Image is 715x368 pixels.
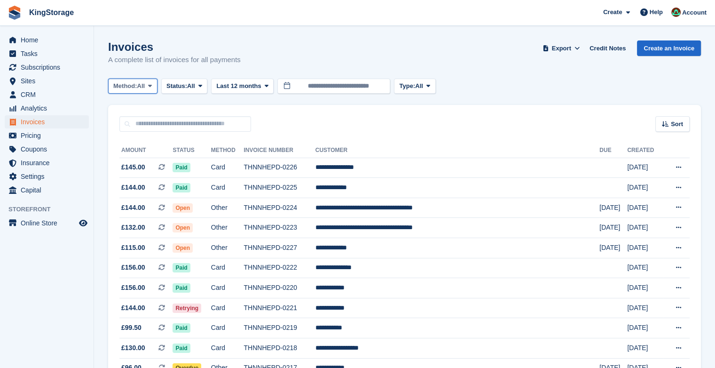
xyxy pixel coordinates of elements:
span: Paid [173,163,190,172]
span: £144.00 [121,183,145,192]
th: Method [211,143,244,158]
span: Invoices [21,115,77,128]
span: £144.00 [121,303,145,313]
td: Other [211,218,244,238]
th: Due [599,143,627,158]
span: Settings [21,170,77,183]
img: stora-icon-8386f47178a22dfd0bd8f6a31ec36ba5ce8667c1dd55bd0f319d3a0aa187defe.svg [8,6,22,20]
span: All [415,81,423,91]
td: THNNHEPD-0219 [244,318,315,338]
span: £145.00 [121,162,145,172]
a: menu [5,170,89,183]
span: Method: [113,81,137,91]
td: [DATE] [627,178,663,198]
td: [DATE] [627,198,663,218]
td: THNNHEPD-0222 [244,258,315,278]
span: Account [682,8,707,17]
td: THNNHEPD-0218 [244,338,315,359]
td: Other [211,238,244,258]
span: Paid [173,344,190,353]
td: [DATE] [627,258,663,278]
th: Status [173,143,211,158]
a: menu [5,61,89,74]
td: [DATE] [627,318,663,338]
a: KingStorage [25,5,78,20]
td: [DATE] [599,238,627,258]
td: THNNHEPD-0223 [244,218,315,238]
a: menu [5,156,89,169]
td: Card [211,178,244,198]
td: THNNHEPD-0226 [244,158,315,178]
span: Paid [173,323,190,333]
span: Subscriptions [21,61,77,74]
span: Home [21,33,77,47]
span: Type: [399,81,415,91]
td: Card [211,338,244,359]
a: Preview store [78,217,89,229]
span: Paid [173,263,190,272]
td: THNNHEPD-0225 [244,178,315,198]
th: Amount [119,143,173,158]
span: Paid [173,183,190,192]
td: [DATE] [627,218,663,238]
th: Created [627,143,663,158]
td: Other [211,198,244,218]
span: Create [603,8,622,17]
td: THNNHEPD-0224 [244,198,315,218]
span: Last 12 months [216,81,261,91]
span: Open [173,223,193,232]
td: THNNHEPD-0221 [244,298,315,318]
span: £130.00 [121,343,145,353]
th: Invoice Number [244,143,315,158]
span: CRM [21,88,77,101]
span: £156.00 [121,283,145,293]
span: £144.00 [121,203,145,213]
a: menu [5,129,89,142]
span: Storefront [8,205,94,214]
span: Open [173,203,193,213]
span: Capital [21,184,77,197]
span: Coupons [21,143,77,156]
button: Status: All [161,79,207,94]
td: Card [211,258,244,278]
span: Export [552,44,571,53]
td: [DATE] [599,198,627,218]
span: Open [173,243,193,253]
a: menu [5,184,89,197]
a: menu [5,74,89,88]
span: £115.00 [121,243,145,253]
h1: Invoices [108,40,241,53]
td: THNNHEPD-0227 [244,238,315,258]
span: Tasks [21,47,77,60]
a: Create an Invoice [637,40,701,56]
a: menu [5,216,89,230]
a: menu [5,143,89,156]
td: [DATE] [627,238,663,258]
span: Pricing [21,129,77,142]
span: Paid [173,283,190,293]
button: Export [541,40,582,56]
a: menu [5,33,89,47]
span: Analytics [21,102,77,115]
span: Sites [21,74,77,88]
th: Customer [315,143,599,158]
td: [DATE] [627,158,663,178]
td: Card [211,278,244,298]
td: Card [211,298,244,318]
span: All [137,81,145,91]
span: Sort [671,120,683,129]
img: John King [671,8,681,17]
p: A complete list of invoices for all payments [108,55,241,65]
td: Card [211,158,244,178]
span: Help [650,8,663,17]
a: Credit Notes [586,40,629,56]
td: [DATE] [627,298,663,318]
td: Card [211,318,244,338]
a: menu [5,47,89,60]
a: menu [5,88,89,101]
a: menu [5,115,89,128]
td: THNNHEPD-0220 [244,278,315,298]
span: £99.50 [121,323,141,333]
span: Insurance [21,156,77,169]
span: Status: [166,81,187,91]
